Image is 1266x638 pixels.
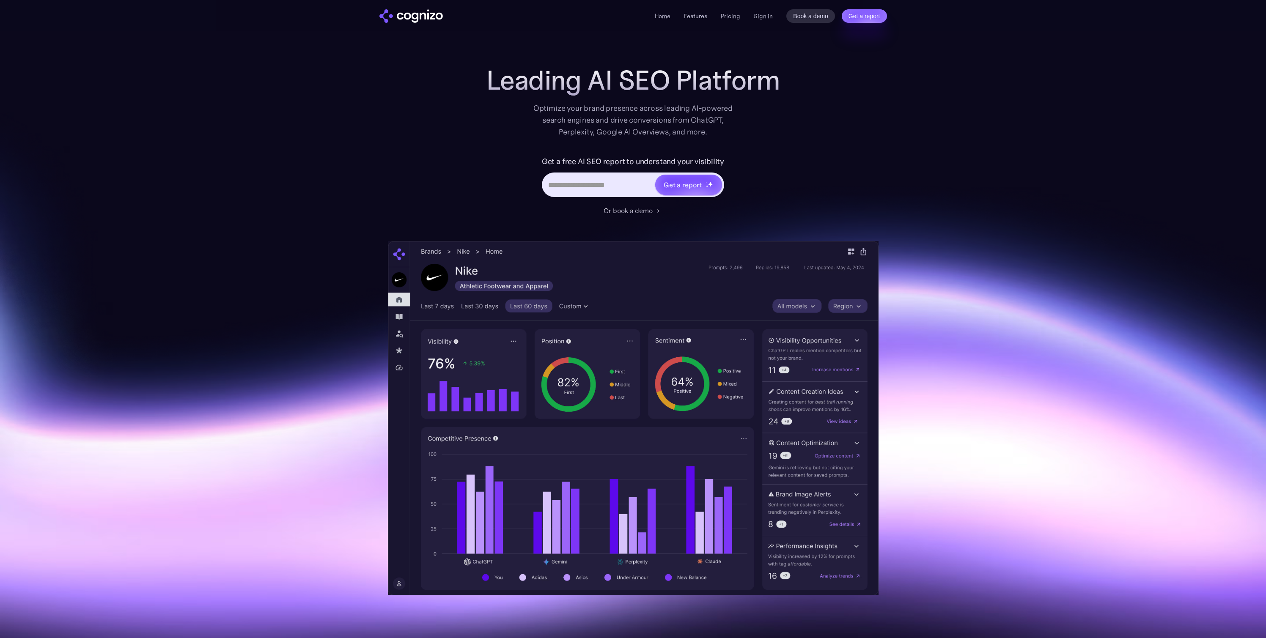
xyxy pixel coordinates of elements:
img: cognizo logo [379,9,443,23]
a: Sign in [754,11,773,21]
h1: Leading AI SEO Platform [486,65,780,96]
div: Optimize your brand presence across leading AI-powered search engines and drive conversions from ... [529,102,737,138]
form: Hero URL Input Form [542,155,724,201]
div: Get a report [664,180,702,190]
a: Or book a demo [604,205,663,216]
a: Get a reportstarstarstar [654,174,723,196]
a: home [379,9,443,23]
a: Book a demo [786,9,835,23]
img: star [706,185,709,188]
img: star [708,181,713,187]
label: Get a free AI SEO report to understand your visibility [542,155,724,168]
img: Cognizo AI visibility optimization dashboard [388,241,879,595]
a: Get a report [842,9,887,23]
div: Or book a demo [604,205,653,216]
img: star [706,182,707,183]
a: Features [684,12,707,20]
a: Pricing [721,12,740,20]
a: Home [655,12,670,20]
